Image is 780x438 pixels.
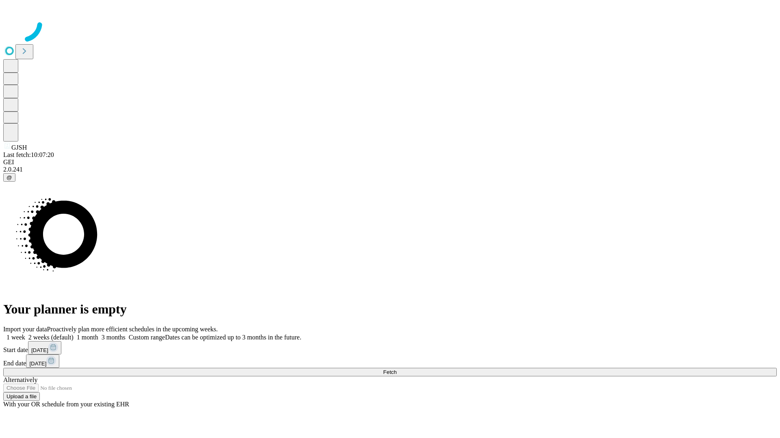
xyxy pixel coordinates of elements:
[11,144,27,151] span: GJSH
[3,368,777,376] button: Fetch
[3,326,47,333] span: Import your data
[3,354,777,368] div: End date
[3,151,54,158] span: Last fetch: 10:07:20
[29,361,46,367] span: [DATE]
[28,334,74,341] span: 2 weeks (default)
[3,376,37,383] span: Alternatively
[3,392,40,401] button: Upload a file
[28,341,61,354] button: [DATE]
[165,334,301,341] span: Dates can be optimized up to 3 months in the future.
[383,369,396,375] span: Fetch
[3,159,777,166] div: GEI
[3,341,777,354] div: Start date
[129,334,165,341] span: Custom range
[26,354,59,368] button: [DATE]
[31,347,48,353] span: [DATE]
[6,334,25,341] span: 1 week
[3,166,777,173] div: 2.0.241
[6,174,12,180] span: @
[3,401,129,408] span: With your OR schedule from your existing EHR
[3,173,15,182] button: @
[47,326,218,333] span: Proactively plan more efficient schedules in the upcoming weeks.
[102,334,126,341] span: 3 months
[3,302,777,317] h1: Your planner is empty
[77,334,98,341] span: 1 month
